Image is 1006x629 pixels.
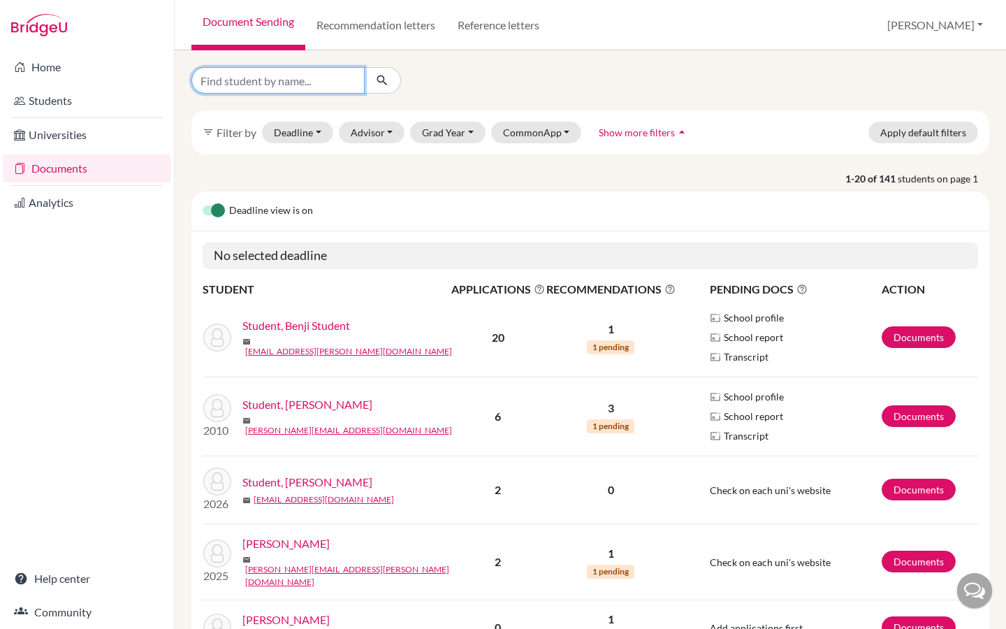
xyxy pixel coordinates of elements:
i: arrow_drop_up [675,125,689,139]
a: Documents [882,479,956,500]
span: Deadline view is on [229,203,313,219]
a: [PERSON_NAME] [242,612,330,628]
img: Parchments logo [710,431,721,442]
a: [EMAIL_ADDRESS][DOMAIN_NAME] [254,493,394,506]
img: Student, Federico [203,394,231,422]
span: mail [242,556,251,564]
strong: 1-20 of 141 [845,171,898,186]
img: Parchments logo [710,312,721,324]
span: Transcript [724,349,768,364]
button: Deadline [262,122,333,143]
a: Analytics [3,189,171,217]
img: Student, Benji Student [203,324,231,352]
p: 3 [546,400,676,417]
a: Documents [882,551,956,572]
a: Documents [882,326,956,348]
span: PENDING DOCS [710,281,880,298]
span: Check on each uni's website [710,484,831,496]
span: Show more filters [599,126,675,138]
img: Parchments logo [710,352,721,363]
button: CommonApp [491,122,582,143]
span: Transcript [724,428,768,443]
span: School profile [724,310,784,325]
button: Advisor [339,122,405,143]
a: [EMAIL_ADDRESS][PERSON_NAME][DOMAIN_NAME] [245,345,452,358]
p: 2010 [203,422,231,439]
b: 20 [492,331,504,344]
span: mail [242,496,251,505]
span: 1 pending [587,419,634,433]
a: Student, [PERSON_NAME] [242,396,372,413]
img: Bridge-U [11,14,67,36]
button: Grad Year [410,122,486,143]
p: 0 [546,482,676,498]
a: Documents [882,405,956,427]
span: mail [242,417,251,425]
a: Documents [3,154,171,182]
p: 1 [546,321,676,338]
h5: No selected deadline [203,243,978,269]
span: School profile [724,389,784,404]
b: 2 [495,483,501,496]
a: Universities [3,121,171,149]
span: School report [724,330,783,345]
span: Help [32,10,61,22]
a: Home [3,53,171,81]
b: 6 [495,410,501,423]
span: Filter by [217,126,256,139]
input: Find student by name... [191,67,365,94]
a: [PERSON_NAME][EMAIL_ADDRESS][PERSON_NAME][DOMAIN_NAME] [245,563,460,588]
span: 1 pending [587,340,634,354]
span: Check on each uni's website [710,556,831,568]
p: 1 [546,545,676,562]
button: Show more filtersarrow_drop_up [587,122,701,143]
img: Student, Rafiq [203,468,231,496]
button: [PERSON_NAME] [881,12,989,38]
th: ACTION [881,280,978,298]
a: Student, [PERSON_NAME] [242,474,372,491]
p: 1 [546,611,676,628]
span: students on page 1 [898,171,989,186]
img: Parchments logo [710,391,721,403]
b: 2 [495,555,501,568]
button: Apply default filters [868,122,978,143]
span: RECOMMENDATIONS [546,281,676,298]
p: 2026 [203,496,231,512]
span: mail [242,338,251,346]
p: 2025 [203,567,231,584]
span: APPLICATIONS [451,281,545,298]
img: Parchments logo [710,411,721,422]
i: filter_list [203,126,214,138]
a: [PERSON_NAME][EMAIL_ADDRESS][DOMAIN_NAME] [245,424,452,437]
a: Student, Benji Student [242,317,350,334]
img: Parchments logo [710,332,721,343]
span: 1 pending [587,565,634,579]
a: Help center [3,565,171,593]
a: Students [3,87,171,115]
a: [PERSON_NAME] [242,535,330,552]
img: Park, Daisy [203,540,231,567]
span: School report [724,409,783,424]
a: Community [3,598,171,626]
th: STUDENT [203,280,451,298]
